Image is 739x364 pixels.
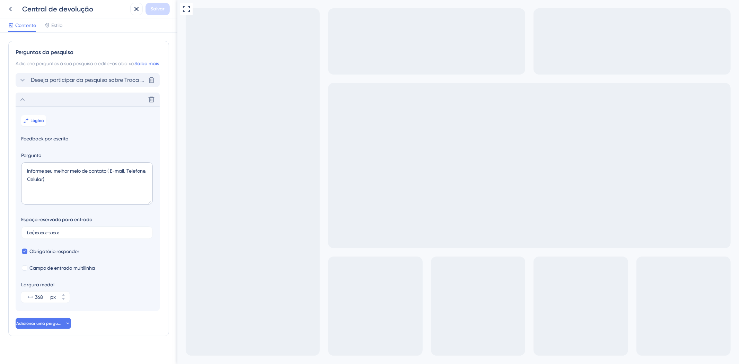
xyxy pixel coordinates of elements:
button: px [57,292,70,297]
font: Espaço reservado para entrada [21,217,93,222]
div: Fechar pesquisa [114,6,122,14]
font: Lógica [31,118,44,123]
font: Pergunta [21,153,42,158]
font: Contente [15,23,36,28]
div: Go to Question 1 [6,6,14,14]
div: Informe seu melhor meio de contato ( E-mail, Telefone, Celular) [8,18,122,35]
button: px [57,297,70,303]
font: px [50,294,56,300]
font: Adicione perguntas à sua pesquisa e edite-as abaixo. [16,61,134,66]
button: Salvar [146,3,170,15]
span: Question 2 / 2 [60,6,68,14]
textarea: Informe seu melhor meio de contato ( E-mail, Telefone, Celular) [21,162,153,205]
button: Submit survey [54,53,73,60]
font: Largura modal [21,282,54,287]
button: Lógica [21,115,46,126]
button: Adicionar uma pergunta [16,318,71,329]
font: Deseja participar da pesquisa sobre Troca de mercadorias/Devolução? [31,77,214,83]
font: Campo de entrada multilinha [29,265,95,271]
font: Feedback por escrito [21,136,68,141]
font: Salvar [151,6,165,12]
font: Estilo [51,23,62,28]
font: Obrigatório responder [29,249,79,254]
input: Digite um espaço reservado [27,230,147,235]
font: Adicionar uma pergunta [16,321,65,326]
input: (xx)xxxxx-xxxx [33,40,95,47]
a: Saiba mais [134,61,159,66]
font: Central de devolução [22,5,93,13]
font: Perguntas da pesquisa [16,49,73,55]
input: px [35,293,49,301]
